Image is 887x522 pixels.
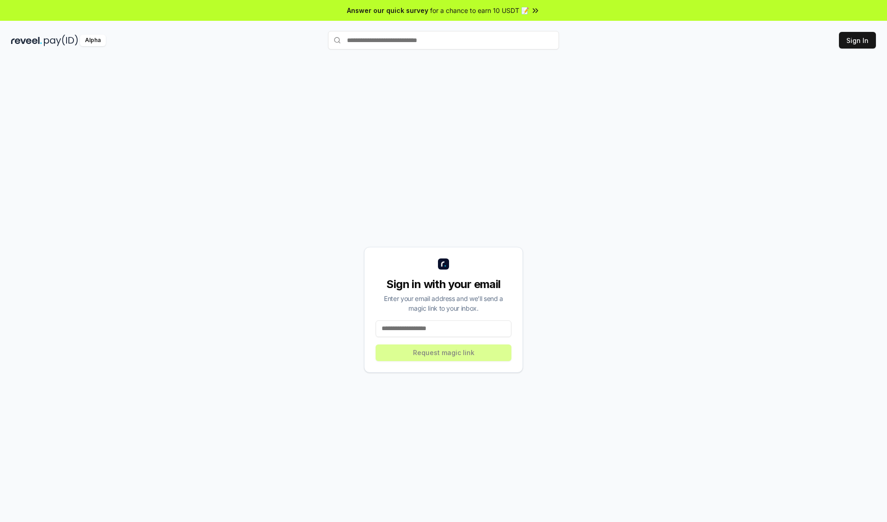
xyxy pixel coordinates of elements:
div: Enter your email address and we’ll send a magic link to your inbox. [376,294,511,313]
span: for a chance to earn 10 USDT 📝 [430,6,529,15]
button: Sign In [839,32,876,49]
img: logo_small [438,258,449,270]
img: reveel_dark [11,35,42,46]
img: pay_id [44,35,78,46]
div: Alpha [80,35,106,46]
span: Answer our quick survey [347,6,428,15]
div: Sign in with your email [376,277,511,292]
